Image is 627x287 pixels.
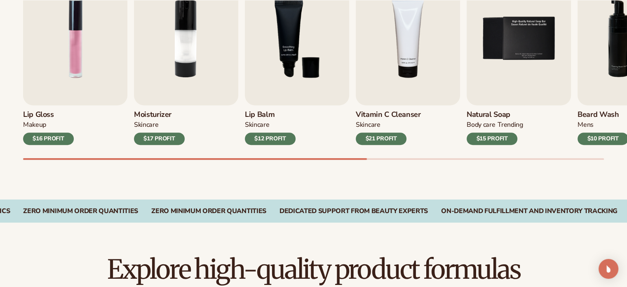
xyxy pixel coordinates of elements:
div: Zero Minimum Order QuantitieS [151,207,266,215]
div: $21 PROFIT [356,133,406,145]
h3: Vitamin C Cleanser [356,110,421,119]
h3: Natural Soap [467,110,523,119]
div: $12 PROFIT [245,133,296,145]
div: Open Intercom Messenger [599,259,618,279]
div: $17 PROFIT [134,133,185,145]
div: Skincare [356,121,380,129]
h3: Moisturizer [134,110,185,119]
div: SKINCARE [245,121,269,129]
div: Zero Minimum Order QuantitieS [23,207,138,215]
div: Dedicated Support From Beauty Experts [279,207,428,215]
h2: Explore high-quality product formulas [23,256,604,283]
h3: Lip Gloss [23,110,74,119]
div: mens [578,121,594,129]
div: SKINCARE [134,121,158,129]
div: $15 PROFIT [467,133,517,145]
div: MAKEUP [23,121,46,129]
h3: Lip Balm [245,110,296,119]
div: On-Demand Fulfillment and Inventory Tracking [441,207,618,215]
div: TRENDING [498,121,523,129]
div: BODY Care [467,121,495,129]
div: $16 PROFIT [23,133,74,145]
